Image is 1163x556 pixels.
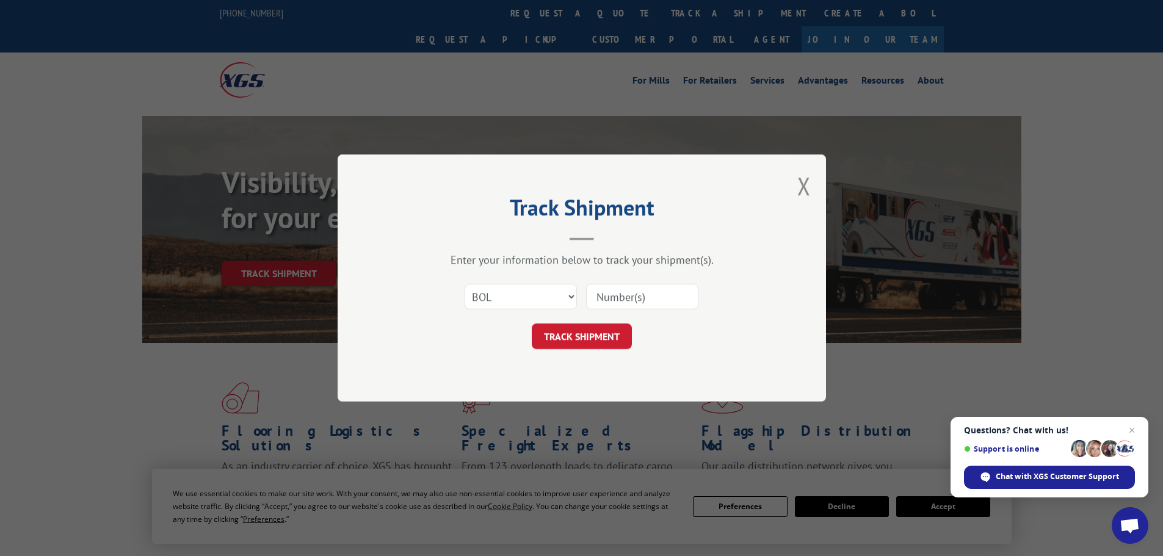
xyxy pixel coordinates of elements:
[399,199,765,222] h2: Track Shipment
[964,466,1135,489] div: Chat with XGS Customer Support
[797,170,811,202] button: Close modal
[532,323,632,349] button: TRACK SHIPMENT
[964,425,1135,435] span: Questions? Chat with us!
[1112,507,1148,544] div: Open chat
[399,253,765,267] div: Enter your information below to track your shipment(s).
[586,284,698,309] input: Number(s)
[964,444,1067,453] span: Support is online
[996,471,1119,482] span: Chat with XGS Customer Support
[1125,423,1139,438] span: Close chat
